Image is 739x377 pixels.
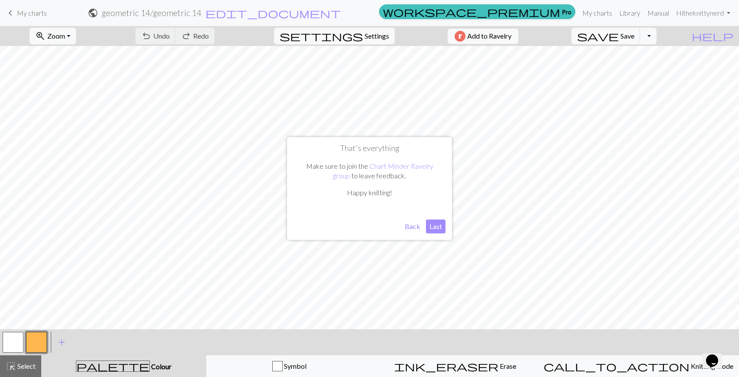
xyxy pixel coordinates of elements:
span: Zoom [47,32,65,40]
span: Save [620,32,634,40]
span: Erase [498,362,516,370]
span: ink_eraser [394,360,498,372]
a: Library [616,4,644,22]
button: Knitting mode [538,355,739,377]
span: edit_document [205,7,341,19]
span: add [56,336,67,348]
span: public [88,7,98,19]
a: Manual [644,4,673,22]
span: keyboard_arrow_left [5,7,16,19]
span: save [577,30,619,42]
a: My charts [5,6,47,20]
button: Zoom [30,28,76,44]
span: zoom_in [35,30,46,42]
a: Hitheknittynerd [673,4,734,22]
span: Symbol [283,362,307,370]
button: Last [426,220,445,233]
i: Settings [280,31,363,41]
button: Colour [41,355,206,377]
span: Select [16,362,36,370]
img: Ravelry [455,31,465,42]
button: SettingsSettings [274,28,395,44]
p: Make sure to join the to leave feedback. [298,161,441,181]
a: Pro [379,4,575,19]
button: Symbol [206,355,372,377]
a: Chart Minder Ravelry group [333,162,433,180]
div: That's everything [287,137,452,240]
iframe: chat widget [703,342,730,368]
button: Erase [372,355,538,377]
span: palette [76,360,149,372]
span: My charts [17,9,47,17]
span: workspace_premium [383,6,560,18]
h2: geometric 14 / geometric 14 [102,8,201,18]
span: call_to_action [544,360,690,372]
button: Save [571,28,640,44]
button: Add to Ravelry [448,29,518,44]
p: Happy knitting! [298,188,441,197]
span: Colour [150,362,172,370]
span: Knitting mode [690,362,733,370]
span: highlight_alt [6,360,16,372]
span: Settings [365,31,389,41]
span: settings [280,30,363,42]
span: Add to Ravelry [467,31,511,42]
span: help [692,30,733,42]
button: Back [401,220,424,233]
h1: That's everything [294,144,445,153]
a: My charts [579,4,616,22]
